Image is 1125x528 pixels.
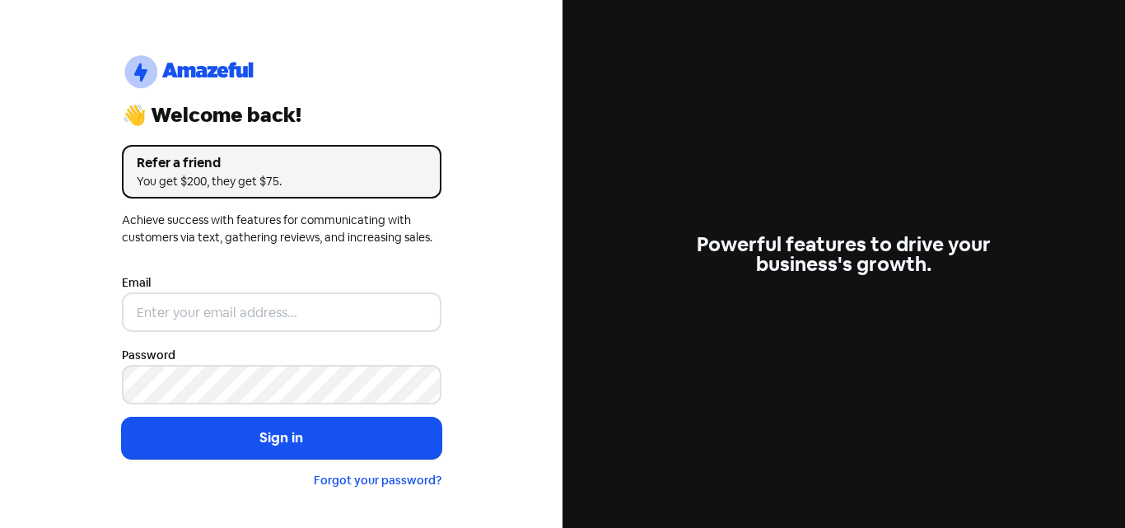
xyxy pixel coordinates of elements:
[122,274,151,292] label: Email
[122,292,441,332] input: Enter your email address...
[122,105,441,125] div: 👋 Welcome back!
[137,173,427,190] div: You get $200, they get $75.
[314,473,441,488] a: Forgot your password?
[122,418,441,459] button: Sign in
[122,212,441,246] div: Achieve success with features for communicating with customers via text, gathering reviews, and i...
[137,153,427,173] div: Refer a friend
[122,347,175,364] label: Password
[684,235,1004,274] div: Powerful features to drive your business's growth.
